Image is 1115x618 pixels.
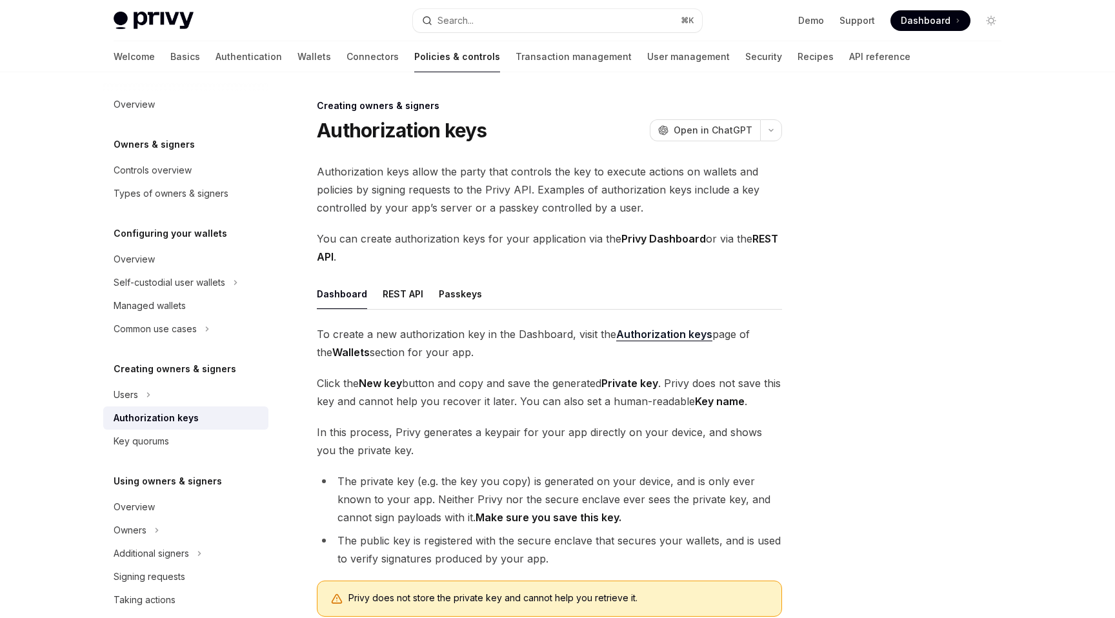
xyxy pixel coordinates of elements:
a: Overview [103,495,268,519]
div: Search... [437,13,474,28]
a: API reference [849,41,910,72]
button: Dashboard [317,279,367,309]
a: Controls overview [103,159,268,182]
a: Types of owners & signers [103,182,268,205]
a: Taking actions [103,588,268,612]
button: Search...⌘K [413,9,702,32]
a: Authorization keys [103,406,268,430]
div: Types of owners & signers [114,186,228,201]
strong: Private key [601,377,658,390]
a: Demo [798,14,824,27]
a: Overview [103,93,268,116]
div: Key quorums [114,434,169,449]
div: Taking actions [114,592,176,608]
div: Additional signers [114,546,189,561]
a: Transaction management [516,41,632,72]
li: The public key is registered with the secure enclave that secures your wallets, and is used to ve... [317,532,782,568]
a: Connectors [347,41,399,72]
a: Signing requests [103,565,268,588]
button: Toggle dark mode [981,10,1001,31]
div: Self-custodial user wallets [114,275,225,290]
strong: Key name [695,395,745,408]
strong: New key [359,377,402,390]
span: Click the button and copy and save the generated . Privy does not save this key and cannot help y... [317,374,782,410]
h5: Configuring your wallets [114,226,227,241]
a: Support [839,14,875,27]
a: Policies & controls [414,41,500,72]
a: Managed wallets [103,294,268,317]
li: The private key (e.g. the key you copy) is generated on your device, and is only ever known to yo... [317,472,782,526]
h5: Creating owners & signers [114,361,236,377]
span: You can create authorization keys for your application via the or via the . [317,230,782,266]
div: Overview [114,97,155,112]
div: Users [114,387,138,403]
button: Passkeys [439,279,482,309]
strong: Privy Dashboard [621,232,706,245]
div: Signing requests [114,569,185,584]
a: User management [647,41,730,72]
div: Creating owners & signers [317,99,782,112]
div: Controls overview [114,163,192,178]
a: Authentication [216,41,282,72]
a: Security [745,41,782,72]
h5: Using owners & signers [114,473,222,489]
a: Authorization keys [616,328,712,341]
div: Overview [114,499,155,515]
div: Owners [114,523,146,538]
span: In this process, Privy generates a keypair for your app directly on your device, and shows you th... [317,423,782,459]
button: Open in ChatGPT [650,119,760,141]
a: Basics [170,41,200,72]
button: REST API [383,279,423,309]
strong: Make sure you save this key. [476,511,621,524]
span: Authorization keys allow the party that controls the key to execute actions on wallets and polici... [317,163,782,217]
span: Dashboard [901,14,950,27]
a: Key quorums [103,430,268,453]
div: Overview [114,252,155,267]
h1: Authorization keys [317,119,487,142]
div: Common use cases [114,321,197,337]
img: light logo [114,12,194,30]
h5: Owners & signers [114,137,195,152]
strong: Wallets [332,346,370,359]
a: Dashboard [890,10,970,31]
div: Authorization keys [114,410,199,426]
a: Recipes [798,41,834,72]
span: ⌘ K [681,15,694,26]
span: To create a new authorization key in the Dashboard, visit the page of the section for your app. [317,325,782,361]
a: Overview [103,248,268,271]
span: Open in ChatGPT [674,124,752,137]
div: Managed wallets [114,298,186,314]
a: Wallets [297,41,331,72]
a: Welcome [114,41,155,72]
